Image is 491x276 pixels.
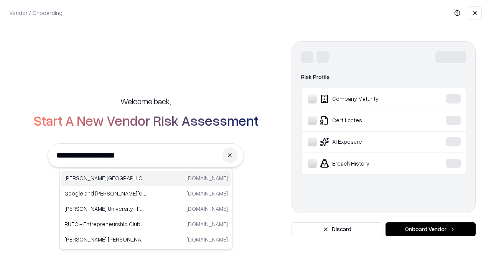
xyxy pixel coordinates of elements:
[120,96,171,107] h5: Welcome back,
[33,113,259,128] h2: Start A New Vendor Risk Assessment
[64,205,146,213] p: [PERSON_NAME] University- FORE Executive Education
[308,116,422,125] div: Certificates
[64,174,146,182] p: [PERSON_NAME][GEOGRAPHIC_DATA]
[64,235,146,243] p: [PERSON_NAME] [PERSON_NAME] & [PERSON_NAME] LLP
[186,189,228,197] p: [DOMAIN_NAME]
[64,220,146,228] p: RUEC - Entrepreneurship Club [PERSON_NAME][GEOGRAPHIC_DATA]
[64,189,146,197] p: Google and [PERSON_NAME][GEOGRAPHIC_DATA]
[59,169,233,249] div: Suggestions
[308,137,422,146] div: AI Exposure
[9,9,63,17] p: Vendor / Onboarding
[386,222,476,236] button: Onboard Vendor
[301,72,466,82] div: Risk Profile
[308,159,422,168] div: Breach History
[292,222,382,236] button: Discard
[186,235,228,243] p: [DOMAIN_NAME]
[186,205,228,213] p: [DOMAIN_NAME]
[308,94,422,103] div: Company Maturity
[186,220,228,228] p: [DOMAIN_NAME]
[186,174,228,182] p: [DOMAIN_NAME]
